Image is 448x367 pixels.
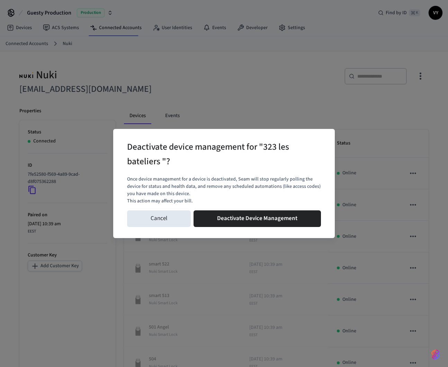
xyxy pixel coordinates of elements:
[194,210,321,227] button: Deactivate Device Management
[127,198,321,205] p: This action may affect your bill.
[127,210,191,227] button: Cancel
[127,137,302,173] h2: Deactivate device management for "323 les bateliers "?
[127,176,321,198] p: Once device management for a device is deactivated, Seam will stop regularly polling the device f...
[431,349,440,360] img: SeamLogoGradient.69752ec5.svg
